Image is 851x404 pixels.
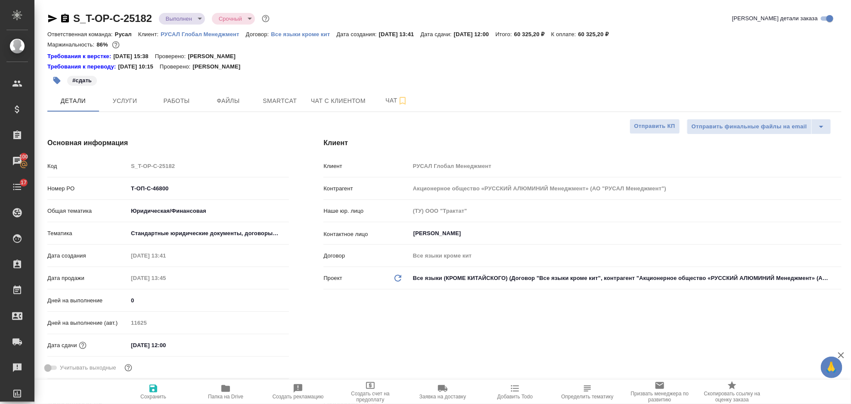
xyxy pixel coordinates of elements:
[47,62,118,71] div: Нажми, чтобы открыть папку с инструкцией
[77,340,88,351] button: Если добавить услуги и заполнить их объемом, то дата рассчитается автоматически
[47,41,96,48] p: Маржинальность:
[701,391,763,403] span: Скопировать ссылку на оценку заказа
[323,230,410,239] p: Контактное лицо
[246,31,271,37] p: Договор:
[273,394,324,400] span: Создать рекламацию
[323,252,410,260] p: Договор
[410,160,842,172] input: Пустое поле
[208,96,249,106] span: Файлы
[271,31,336,37] p: Все языки кроме кит
[47,341,77,350] p: Дата сдачи
[216,15,245,22] button: Срочный
[692,122,807,132] span: Отправить финальные файлы на email
[96,41,110,48] p: 86%
[821,357,842,378] button: 🙏
[495,31,514,37] p: Итого:
[72,76,92,85] p: #сдать
[323,184,410,193] p: Контрагент
[128,339,203,351] input: ✎ Введи что-нибудь
[53,96,94,106] span: Детали
[687,119,812,134] button: Отправить финальные файлы на email
[323,138,842,148] h4: Клиент
[2,150,32,172] a: 100
[398,96,408,106] svg: Подписаться
[160,62,193,71] p: Проверено:
[311,96,366,106] span: Чат с клиентом
[47,207,128,215] p: Общая тематика
[410,205,842,217] input: Пустое поле
[104,96,146,106] span: Услуги
[73,12,152,24] a: S_T-OP-C-25182
[188,52,242,61] p: [PERSON_NAME]
[118,62,160,71] p: [DATE] 10:15
[163,15,195,22] button: Выполнен
[732,14,818,23] span: [PERSON_NAME] детали заказа
[454,31,496,37] p: [DATE] 12:00
[47,252,128,260] p: Дата создания
[2,176,32,198] a: 17
[47,274,128,283] p: Дата продажи
[323,207,410,215] p: Наше юр. лицо
[630,119,680,134] button: Отправить КП
[47,31,115,37] p: Ответственная команда:
[551,380,624,404] button: Определить тематику
[138,31,161,37] p: Клиент:
[379,31,421,37] p: [DATE] 13:41
[561,394,613,400] span: Определить тематику
[323,162,410,171] p: Клиент
[128,272,203,284] input: Пустое поле
[323,274,342,283] p: Проект
[60,13,70,24] button: Скопировать ссылку
[14,152,34,161] span: 100
[66,76,98,84] span: сдать
[260,13,271,24] button: Доп статусы указывают на важность/срочность заказа
[159,13,205,25] div: Выполнен
[696,380,768,404] button: Скопировать ссылку на оценку заказа
[156,96,197,106] span: Работы
[47,162,128,171] p: Код
[420,31,453,37] p: Дата сдачи:
[193,62,247,71] p: [PERSON_NAME]
[128,294,289,307] input: ✎ Введи что-нибудь
[208,394,243,400] span: Папка на Drive
[115,31,138,37] p: Русал
[479,380,551,404] button: Добавить Todo
[410,249,842,262] input: Пустое поле
[128,249,203,262] input: Пустое поле
[47,184,128,193] p: Номер PO
[410,271,842,286] div: Все языки (КРОМЕ КИТАЙСКОГО) (Договор "Все языки кроме кит", контрагент "Акционерное общество «РУ...
[155,52,188,61] p: Проверено:
[128,160,289,172] input: Пустое поле
[339,391,401,403] span: Создать счет на предоплату
[376,95,417,106] span: Чат
[123,362,134,373] button: Выбери, если сб и вс нужно считать рабочими днями для выполнения заказа.
[514,31,551,37] p: 60 325,20 ₽
[60,364,116,372] span: Учитывать выходные
[47,62,118,71] a: Требования к переводу:
[110,39,121,50] button: 7231.72 RUB;
[410,182,842,195] input: Пустое поле
[624,380,696,404] button: Призвать менеджера по развитию
[128,182,289,195] input: ✎ Введи что-нибудь
[629,391,691,403] span: Призвать менеджера по развитию
[687,119,831,134] div: split button
[16,178,32,187] span: 17
[140,394,166,400] span: Сохранить
[189,380,262,404] button: Папка на Drive
[271,30,336,37] a: Все языки кроме кит
[117,380,189,404] button: Сохранить
[334,380,407,404] button: Создать счет на предоплату
[128,204,289,218] div: Юридическая/Финансовая
[47,13,58,24] button: Скопировать ссылку для ЯМессенджера
[47,52,113,61] a: Требования к верстке:
[497,394,533,400] span: Добавить Todo
[212,13,255,25] div: Выполнен
[824,358,839,376] span: 🙏
[578,31,615,37] p: 60 325,20 ₽
[407,380,479,404] button: Заявка на доставку
[161,31,246,37] p: РУСАЛ Глобал Менеджмент
[113,52,155,61] p: [DATE] 15:38
[128,317,289,329] input: Пустое поле
[47,71,66,90] button: Добавить тэг
[336,31,379,37] p: Дата создания:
